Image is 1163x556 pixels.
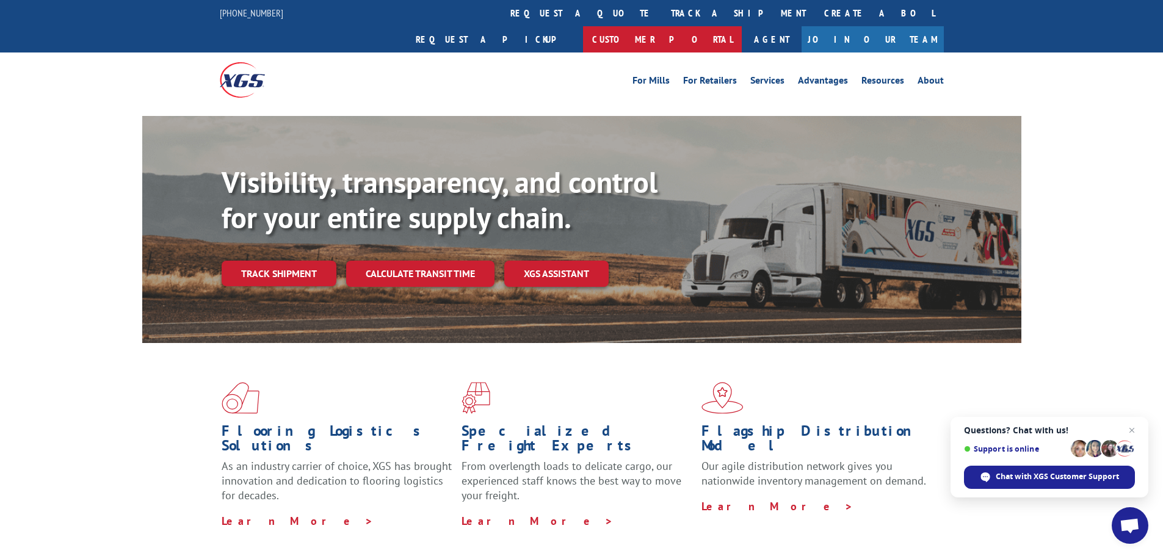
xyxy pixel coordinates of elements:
[798,76,848,89] a: Advantages
[462,514,614,528] a: Learn More >
[632,76,670,89] a: For Mills
[701,382,744,414] img: xgs-icon-flagship-distribution-model-red
[802,26,944,52] a: Join Our Team
[701,424,932,459] h1: Flagship Distribution Model
[462,459,692,513] p: From overlength loads to delicate cargo, our experienced staff knows the best way to move your fr...
[504,261,609,287] a: XGS ASSISTANT
[683,76,737,89] a: For Retailers
[861,76,904,89] a: Resources
[407,26,583,52] a: Request a pickup
[583,26,742,52] a: Customer Portal
[701,459,926,488] span: Our agile distribution network gives you nationwide inventory management on demand.
[222,163,658,236] b: Visibility, transparency, and control for your entire supply chain.
[222,261,336,286] a: Track shipment
[222,424,452,459] h1: Flooring Logistics Solutions
[346,261,495,287] a: Calculate transit time
[964,444,1067,453] span: Support is online
[750,76,784,89] a: Services
[918,76,944,89] a: About
[1112,507,1148,544] div: Open chat
[964,466,1135,489] div: Chat with XGS Customer Support
[964,425,1135,435] span: Questions? Chat with us!
[222,459,452,502] span: As an industry carrier of choice, XGS has brought innovation and dedication to flooring logistics...
[222,382,259,414] img: xgs-icon-total-supply-chain-intelligence-red
[1125,423,1139,438] span: Close chat
[220,7,283,19] a: [PHONE_NUMBER]
[222,514,374,528] a: Learn More >
[462,382,490,414] img: xgs-icon-focused-on-flooring-red
[742,26,802,52] a: Agent
[462,424,692,459] h1: Specialized Freight Experts
[701,499,853,513] a: Learn More >
[996,471,1119,482] span: Chat with XGS Customer Support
